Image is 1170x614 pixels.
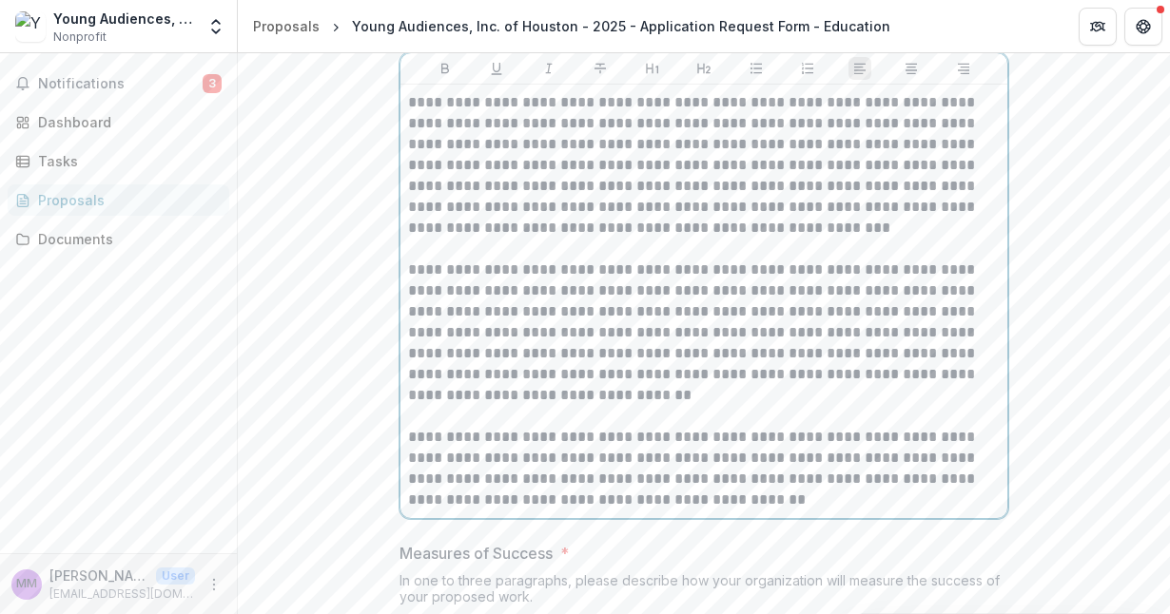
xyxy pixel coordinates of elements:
button: Align Center [900,57,923,80]
span: Notifications [38,76,203,92]
button: Open entity switcher [203,8,229,46]
a: Documents [8,223,229,255]
button: Underline [485,57,508,80]
button: Strike [589,57,612,80]
p: [PERSON_NAME] [49,566,148,585]
button: Ordered List [796,57,819,80]
div: Tasks [38,151,214,171]
div: Dashboard [38,112,214,132]
div: Proposals [253,16,320,36]
span: 3 [203,74,222,93]
button: Get Help [1124,8,1162,46]
button: Heading 1 [641,57,664,80]
p: User [156,567,195,585]
span: Nonprofit [53,29,107,46]
a: Proposals [245,12,327,40]
button: Bold [434,57,457,80]
button: More [203,573,225,596]
img: Young Audiences, Inc. of Houston [15,11,46,42]
button: Align Right [952,57,975,80]
a: Proposals [8,184,229,216]
button: Heading 2 [692,57,715,80]
div: Young Audiences, Inc. of [GEOGRAPHIC_DATA] [53,9,195,29]
div: Young Audiences, Inc. of Houston - 2025 - Application Request Form - Education [352,16,890,36]
p: Measures of Success [400,542,553,565]
a: Dashboard [8,106,229,138]
div: Proposals [38,190,214,210]
button: Italicize [537,57,560,80]
p: [EMAIL_ADDRESS][DOMAIN_NAME] [49,585,195,603]
nav: breadcrumb [245,12,898,40]
div: Mary Mettenbrink [16,578,37,590]
button: Align Left [848,57,871,80]
button: Notifications3 [8,68,229,99]
button: Bullet List [745,57,768,80]
a: Tasks [8,145,229,177]
button: Partners [1079,8,1117,46]
div: Documents [38,229,214,249]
